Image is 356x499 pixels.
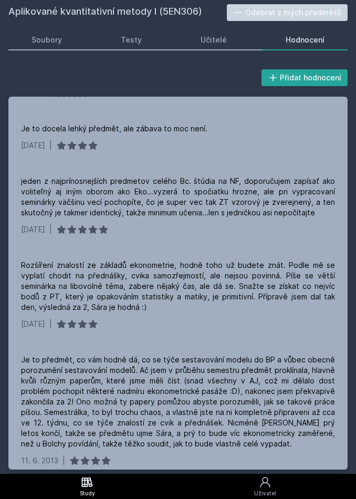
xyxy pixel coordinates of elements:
[49,140,52,151] div: |
[286,35,324,45] div: Hodnocení
[201,35,227,45] div: Učitelé
[261,69,348,86] button: Přidat hodnocení
[21,123,207,134] div: Je to docela lehký předmět, ale zábava to moc není.
[21,260,335,313] div: Rozšíření znalostí ze základů ekonometrie, hodně toho už budete znát. Podle mě se vyplatí chodit ...
[21,176,335,218] div: jeden z najprínosnejších predmetov celého Bc. štúdia na NF, doporučujem zapísať ako voliteľný aj ...
[98,29,165,50] a: Testy
[32,35,62,45] div: Soubory
[21,455,58,466] div: 11. 6. 2013
[62,455,65,466] div: |
[21,355,335,449] div: Je to předmět, co vám hodně dá, co se týče sestavování modelu do BP a vůbec obecně porozumění ses...
[263,29,348,50] a: Hodnocení
[121,35,142,45] div: Testy
[8,29,85,50] a: Soubory
[21,224,45,235] div: [DATE]
[177,29,250,50] a: Učitelé
[227,4,348,21] button: Odebrat z mých předmětů
[21,140,45,151] div: [DATE]
[254,490,276,497] div: Uživatel
[21,319,45,329] div: [DATE]
[8,4,227,21] h2: Aplikované kvantitativní metody I (5EN306)
[49,319,52,329] div: |
[80,490,95,497] div: Study
[49,224,52,235] div: |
